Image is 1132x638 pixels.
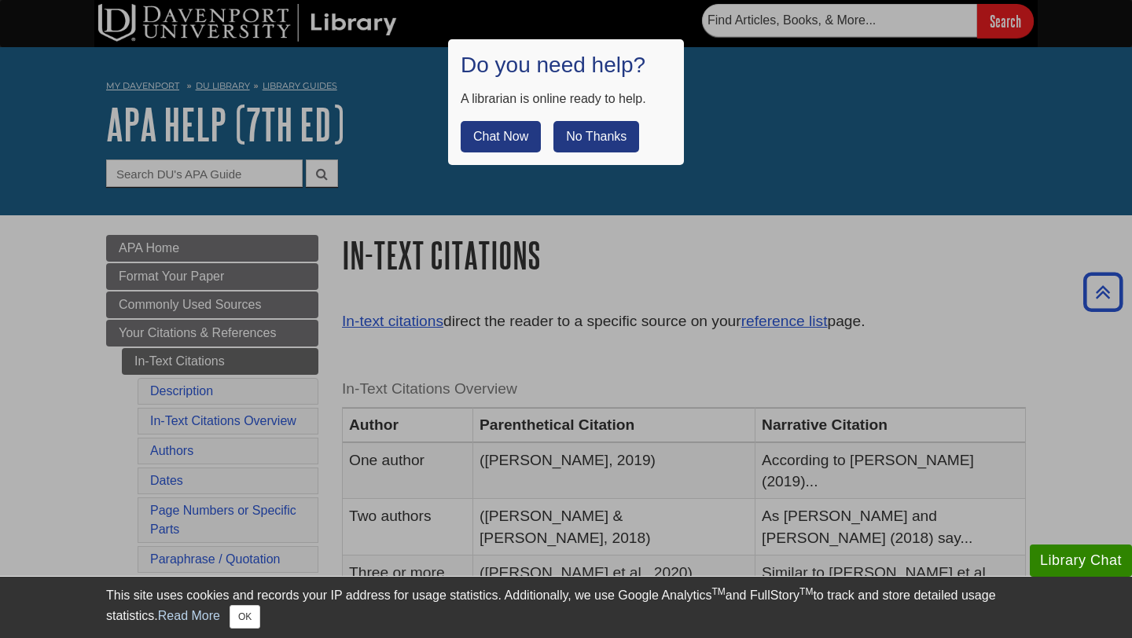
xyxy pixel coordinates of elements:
[230,605,260,629] button: Close
[711,586,725,597] sup: TM
[461,121,541,152] button: Chat Now
[106,586,1026,629] div: This site uses cookies and records your IP address for usage statistics. Additionally, we use Goo...
[158,609,220,622] a: Read More
[1030,544,1132,577] button: Library Chat
[553,121,639,152] button: No Thanks
[461,90,671,108] div: A librarian is online ready to help.
[799,586,813,597] sup: TM
[461,52,671,79] h1: Do you need help?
